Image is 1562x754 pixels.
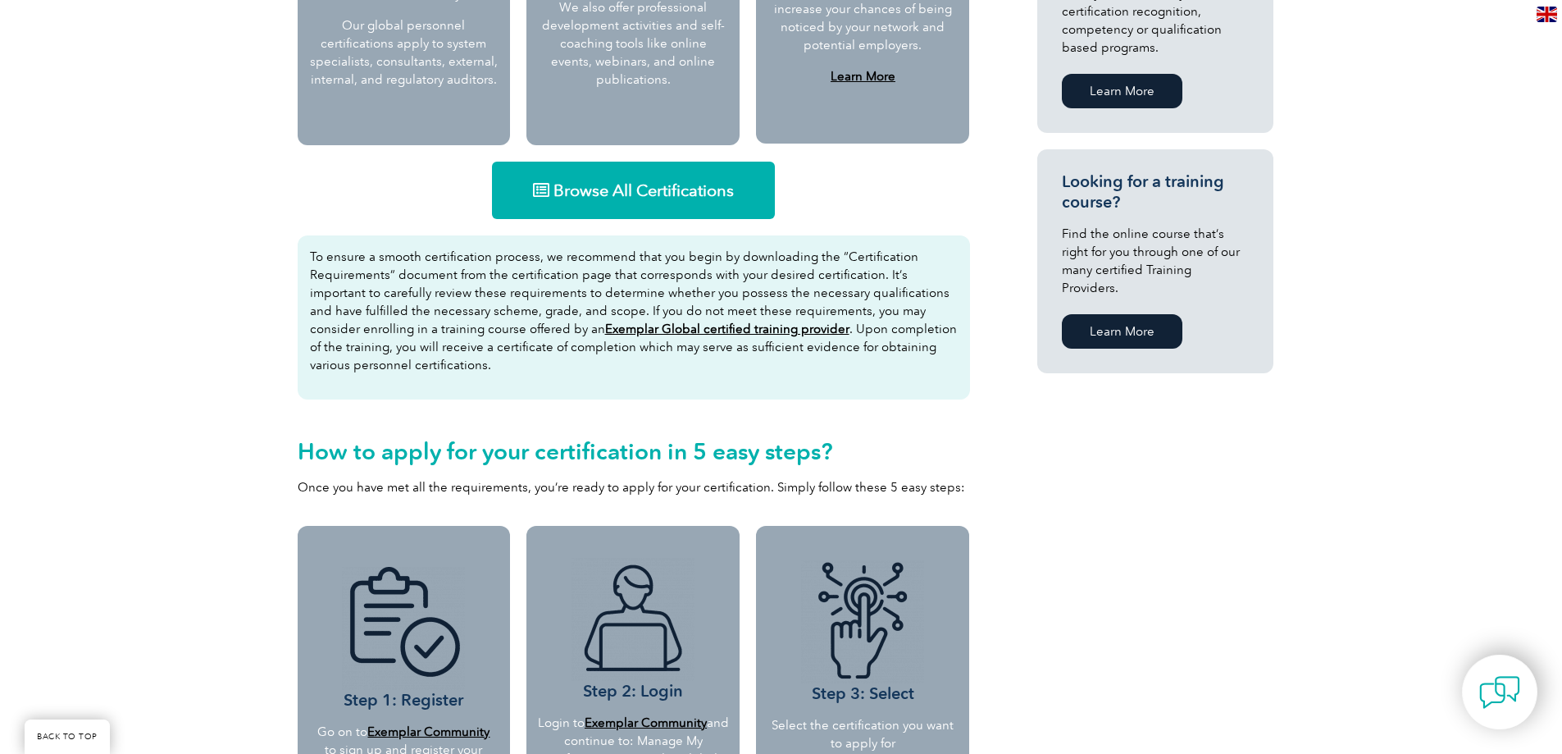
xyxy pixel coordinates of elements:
[585,715,707,730] a: Exemplar Community
[310,248,958,374] p: To ensure a smooth certification process, we recommend that you begin by downloading the “Certifi...
[1479,672,1520,713] img: contact-chat.png
[1062,74,1182,108] a: Learn More
[1537,7,1557,22] img: en
[492,162,775,219] a: Browse All Certifications
[1062,171,1249,212] h3: Looking for a training course?
[1062,225,1249,297] p: Find the online course that’s right for you through one of our many certified Training Providers.
[831,69,895,84] a: Learn More
[768,716,957,752] p: Select the certification you want to apply for
[553,182,734,199] span: Browse All Certifications
[298,478,970,496] p: Once you have met all the requirements, you’re ready to apply for your certification. Simply foll...
[298,438,970,464] h2: How to apply for your certification in 5 easy steps?
[310,16,499,89] p: Our global personnel certifications apply to system specialists, consultants, external, internal,...
[367,724,490,739] a: Exemplar Community
[536,558,730,701] h3: Step 2: Login
[1062,314,1182,349] a: Learn More
[316,567,492,711] h3: Step 1: Register
[768,560,957,704] h3: Step 3: Select
[605,322,849,336] a: Exemplar Global certified training provider
[25,720,110,754] a: BACK TO TOP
